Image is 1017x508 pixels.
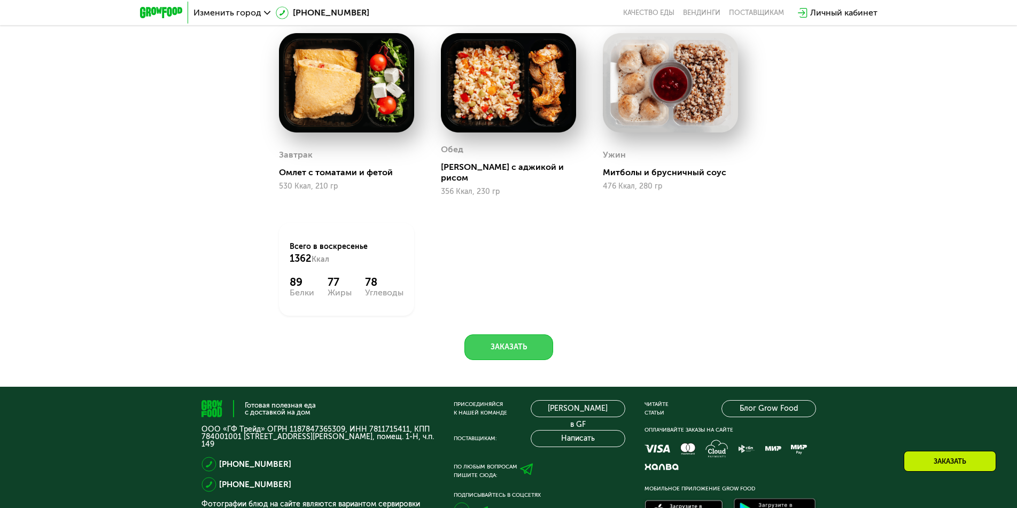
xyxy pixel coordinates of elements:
[365,276,403,288] div: 78
[290,288,314,297] div: Белки
[328,288,352,297] div: Жиры
[721,400,816,417] a: Блог Grow Food
[441,187,576,196] div: 356 Ккал, 230 гр
[279,147,313,163] div: Завтрак
[810,6,878,19] div: Личный кабинет
[219,478,291,491] a: [PHONE_NUMBER]
[729,9,784,17] div: поставщикам
[603,167,747,178] div: Митболы и брусничный соус
[312,255,329,264] span: Ккал
[454,400,507,417] div: Присоединяйся к нашей команде
[454,434,496,443] div: Поставщикам:
[683,9,720,17] a: Вендинги
[441,162,585,183] div: [PERSON_NAME] с аджикой и рисом
[603,182,738,191] div: 476 Ккал, 280 гр
[328,276,352,288] div: 77
[201,426,434,448] p: ООО «ГФ Трейд» ОГРН 1187847365309, ИНН 7811715411, КПП 784001001 [STREET_ADDRESS][PERSON_NAME], п...
[219,458,291,471] a: [PHONE_NUMBER]
[290,276,314,288] div: 89
[531,430,625,447] button: Написать
[645,426,816,434] div: Оплачивайте заказы на сайте
[645,400,669,417] div: Читайте статьи
[464,334,553,360] button: Заказать
[904,451,996,472] div: Заказать
[454,491,625,499] div: Подписывайтесь в соцсетях
[276,6,369,19] a: [PHONE_NUMBER]
[245,402,316,416] div: Готовая полезная еда с доставкой на дом
[531,400,625,417] a: [PERSON_NAME] в GF
[645,484,816,493] div: Мобильное приложение Grow Food
[290,253,312,264] span: 1362
[441,142,463,158] div: Обед
[365,288,403,297] div: Углеводы
[279,182,414,191] div: 530 Ккал, 210 гр
[193,9,261,17] span: Изменить город
[623,9,674,17] a: Качество еды
[290,241,403,265] div: Всего в воскресенье
[603,147,626,163] div: Ужин
[279,167,423,178] div: Омлет с томатами и фетой
[454,463,517,480] div: По любым вопросам пишите сюда:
